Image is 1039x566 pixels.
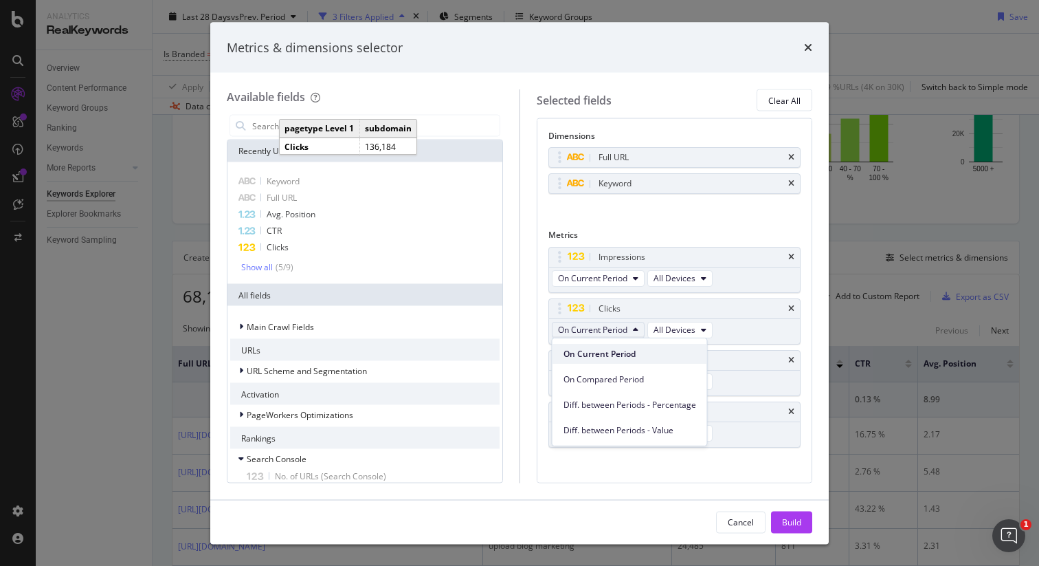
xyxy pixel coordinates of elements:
[247,409,353,420] span: PageWorkers Optimizations
[548,401,801,447] div: Avg. PositiontimesOn Current PeriodAll Devices
[548,130,801,147] div: Dimensions
[267,192,297,204] span: Full URL
[247,364,367,376] span: URL Scheme and Segmentation
[782,516,801,527] div: Build
[552,270,645,286] button: On Current Period
[647,321,713,338] button: All Devices
[230,427,500,449] div: Rankings
[548,246,801,292] div: ImpressionstimesOn Current PeriodAll Devices
[247,453,306,464] span: Search Console
[757,89,812,111] button: Clear All
[273,261,293,273] div: ( 5 / 9 )
[241,262,273,272] div: Show all
[768,94,801,106] div: Clear All
[788,252,794,261] div: times
[599,151,629,164] div: Full URL
[230,383,500,405] div: Activation
[537,92,612,108] div: Selected fields
[563,424,696,437] span: Diff. between Periods - Value
[563,373,696,386] span: On Compared Period
[267,225,282,237] span: CTR
[267,241,289,253] span: Clicks
[548,229,801,246] div: Metrics
[992,519,1025,552] iframe: Intercom live chat
[653,272,695,284] span: All Devices
[558,324,627,336] span: On Current Period
[716,511,766,533] button: Cancel
[1020,519,1031,530] span: 1
[647,270,713,286] button: All Devices
[599,250,645,263] div: Impressions
[210,22,829,544] div: modal
[227,140,502,162] div: Recently Used
[599,301,621,315] div: Clicks
[788,179,794,188] div: times
[771,511,812,533] button: Build
[548,173,801,194] div: Keywordtimes
[804,39,812,56] div: times
[558,272,627,284] span: On Current Period
[599,177,632,191] div: Keyword
[788,407,794,415] div: times
[251,116,500,136] input: Search by field name
[548,349,801,395] div: CTRtimesOn Current PeriodAll Devices
[788,356,794,364] div: times
[563,399,696,411] span: Diff. between Periods - Percentage
[227,89,305,105] div: Available fields
[247,320,314,332] span: Main Crawl Fields
[548,147,801,168] div: Full URLtimes
[275,470,386,482] span: No. of URLs (Search Console)
[548,298,801,344] div: ClickstimesOn Current PeriodAll Devices
[788,153,794,162] div: times
[788,304,794,312] div: times
[653,324,695,336] span: All Devices
[267,175,300,187] span: Keyword
[563,348,696,360] span: On Current Period
[728,516,754,527] div: Cancel
[267,208,315,220] span: Avg. Position
[230,339,500,361] div: URLs
[552,321,645,338] button: On Current Period
[227,284,502,306] div: All fields
[227,39,403,56] div: Metrics & dimensions selector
